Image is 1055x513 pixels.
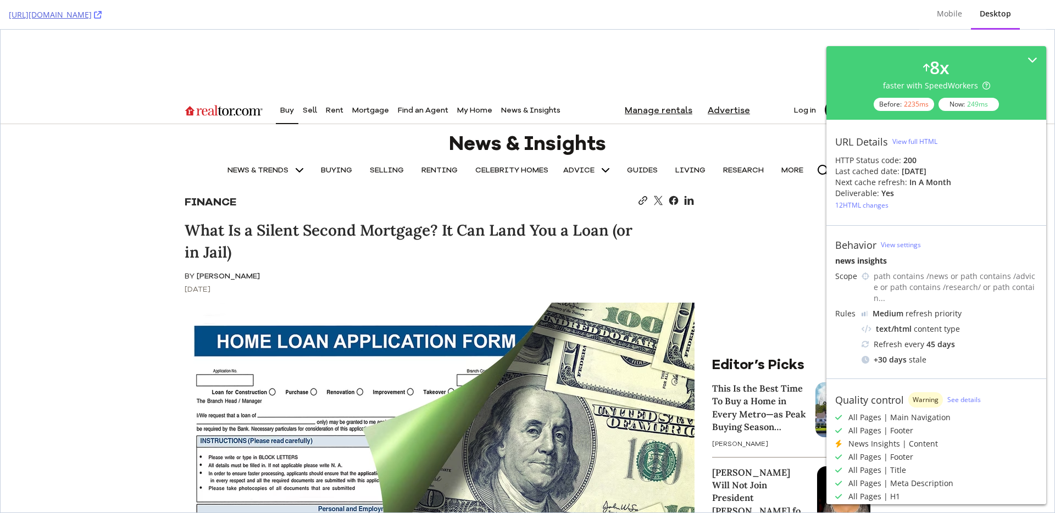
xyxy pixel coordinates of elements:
[913,397,939,403] span: Warning
[873,308,903,319] div: Medium
[879,293,885,303] span: ...
[412,130,466,152] a: RENTING
[862,354,1037,365] div: stale
[184,67,262,94] a: Go to realtor.com home page
[848,438,938,449] div: News Insights | Content
[793,67,815,94] div: Log in
[452,67,496,94] a: Navigation My Home
[360,130,412,152] a: SELLING
[881,188,894,199] div: Yes
[848,425,913,436] div: All Pages | Footer
[184,130,870,152] nav: Navigation menu for News & Insights categories
[902,166,926,177] div: [DATE]
[496,67,564,94] a: Navigation News & Insights
[824,70,870,90] button: Sign up, opens a dialog
[926,339,955,350] div: 45 days
[835,271,857,282] div: Scope
[835,255,1037,266] div: news insights
[707,71,749,91] a: Advertise
[714,130,772,152] a: RESEARCH
[947,395,981,404] a: See details
[712,410,768,419] a: [PERSON_NAME]
[563,137,594,144] span: ADVICE
[834,76,860,84] span: Sign up
[848,412,951,423] div: All Pages | Main Navigation
[835,199,889,212] button: 12HTML changes
[815,353,870,408] img: A home on the water in the fall with a clock above it
[835,155,1037,166] div: HTTP Status code:
[835,166,899,177] div: Last cached date:
[862,339,1037,350] div: Refresh every
[652,165,663,176] svg: Share on X
[184,240,259,253] p: By
[939,98,999,111] div: Now:
[325,67,343,94] div: Rent
[835,308,857,319] div: Rules
[785,67,824,94] a: Log into your account, opens a dialog
[637,165,648,176] svg: Copy to clipboard
[967,99,988,109] div: 249 ms
[302,67,316,94] div: Sell
[275,67,298,94] a: Navigation Buy
[712,353,806,404] h3: This Is the Best Time To Buy a Home in Every Metro—as Peak Buying Season Approaches
[184,253,259,266] p: [DATE]
[9,9,102,20] a: [URL][DOMAIN_NAME]
[618,130,666,152] a: GUIDES
[937,8,962,19] div: Mobile
[874,98,934,111] div: Before:
[221,130,312,152] a: NEWS & TRENDS
[668,165,679,176] svg: Share on Facebook
[557,130,618,152] a: ADVICE
[683,165,694,176] a: Share on LinkedIn
[501,67,560,94] div: News & Insights
[883,80,990,91] div: faster with SpeedWorkers
[909,177,951,188] div: in a month
[393,67,452,94] a: Navigation Find an Agent
[352,67,388,94] div: Mortgage
[312,130,360,152] a: BUYING
[848,491,900,502] div: All Pages | H1
[848,478,953,489] div: All Pages | Meta Description
[262,67,564,94] div: Main
[908,392,943,408] div: warning label
[817,437,871,492] img: Ivanka Trump attends the Michael Rubin REFORM Alliance Casino Night Event
[298,67,321,94] a: Navigation Sell
[397,67,448,94] div: Find an Agent
[903,155,917,165] strong: 200
[862,311,868,316] img: j32suk7ufU7viAAAAAElFTkSuQmCC
[873,308,962,319] div: refresh priority
[196,241,259,252] a: [PERSON_NAME]
[835,136,888,148] div: URL Details
[457,67,492,94] div: My Home
[862,324,1037,334] div: content type
[930,55,949,80] div: 8 x
[712,437,808,488] a: [PERSON_NAME] Will Not Join President [PERSON_NAME] for U.K. State Visit—Remaining at Home in [GE...
[321,67,347,94] a: Navigation Rent
[618,71,698,91] a: Manage rentals
[876,324,912,334] div: text/html
[835,188,879,199] div: Deliverable:
[184,165,518,181] a: Finance
[772,130,812,152] a: MORE
[666,130,714,152] a: LIVING
[835,394,904,406] div: Quality control
[892,137,937,146] div: View full HTML
[904,99,929,109] div: 2235 ms
[835,177,907,188] div: Next cache refresh:
[848,465,906,476] div: All Pages | Title
[712,324,870,346] h3: Editor’s Picks
[881,240,921,249] a: View settings
[262,67,785,94] div: Navigation
[448,103,606,125] a: News & Insights
[874,354,907,365] div: + 30 days
[892,133,937,150] button: View full HTML
[262,67,785,94] div: Drawer
[184,68,262,93] img: realtor.com
[980,8,1011,19] div: Desktop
